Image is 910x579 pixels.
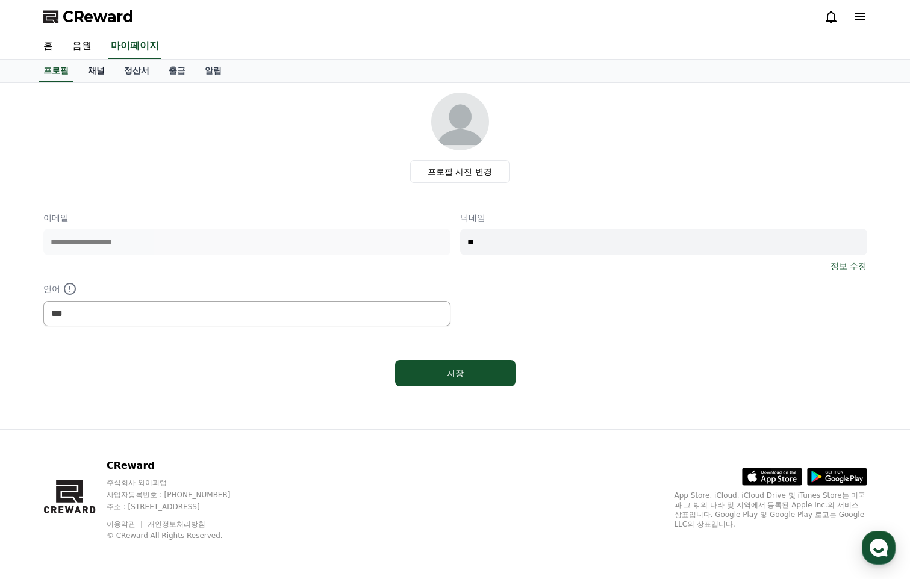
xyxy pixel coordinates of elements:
span: 홈 [38,400,45,409]
a: 홈 [4,382,79,412]
a: 정산서 [114,60,159,82]
p: © CReward All Rights Reserved. [107,531,254,540]
a: CReward [43,7,134,26]
a: 음원 [63,34,101,59]
a: 마이페이지 [108,34,161,59]
p: 주소 : [STREET_ADDRESS] [107,502,254,512]
a: 채널 [78,60,114,82]
img: profile_image [431,93,489,150]
div: 저장 [419,367,491,379]
a: 정보 수정 [831,260,867,272]
a: 출금 [159,60,195,82]
a: 대화 [79,382,155,412]
a: 개인정보처리방침 [148,520,205,528]
span: CReward [63,7,134,26]
span: 설정 [186,400,201,409]
p: 언어 [43,282,450,296]
a: 프로필 [39,60,73,82]
a: 홈 [34,34,63,59]
p: CReward [107,459,254,473]
span: 대화 [110,400,125,410]
p: 사업자등록번호 : [PHONE_NUMBER] [107,490,254,500]
p: App Store, iCloud, iCloud Drive 및 iTunes Store는 미국과 그 밖의 나라 및 지역에서 등록된 Apple Inc.의 서비스 상표입니다. Goo... [675,491,867,529]
a: 설정 [155,382,231,412]
button: 저장 [395,360,516,386]
p: 이메일 [43,212,450,224]
a: 알림 [195,60,231,82]
label: 프로필 사진 변경 [410,160,510,183]
a: 이용약관 [107,520,145,528]
p: 주식회사 와이피랩 [107,478,254,488]
p: 닉네임 [460,212,867,224]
